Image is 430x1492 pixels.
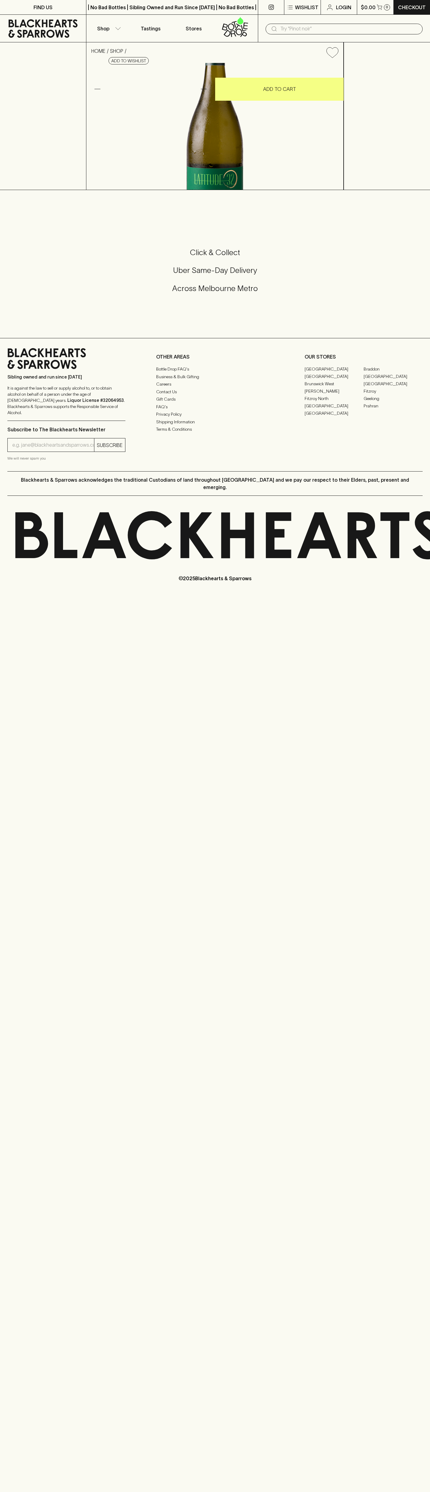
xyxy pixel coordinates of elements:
[364,380,423,387] a: [GEOGRAPHIC_DATA]
[86,15,129,42] button: Shop
[324,45,341,60] button: Add to wishlist
[364,387,423,395] a: Fitzroy
[156,388,274,395] a: Contact Us
[7,374,125,380] p: Sibling owned and run since [DATE]
[336,4,351,11] p: Login
[305,395,364,402] a: Fitzroy North
[364,402,423,410] a: Prahran
[172,15,215,42] a: Stores
[7,385,125,416] p: It is against the law to sell or supply alcohol to, or to obtain alcohol on behalf of a person un...
[295,4,318,11] p: Wishlist
[7,223,423,326] div: Call to action block
[280,24,418,34] input: Try "Pinot noir"
[12,440,94,450] input: e.g. jane@blackheartsandsparrows.com.au
[7,455,125,461] p: We will never spam you
[7,426,125,433] p: Subscribe to The Blackhearts Newsletter
[305,402,364,410] a: [GEOGRAPHIC_DATA]
[156,426,274,433] a: Terms & Conditions
[156,381,274,388] a: Careers
[129,15,172,42] a: Tastings
[108,57,149,64] button: Add to wishlist
[156,373,274,380] a: Business & Bulk Gifting
[7,265,423,275] h5: Uber Same-Day Delivery
[305,380,364,387] a: Brunswick West
[97,25,109,32] p: Shop
[7,283,423,293] h5: Across Melbourne Metro
[7,247,423,258] h5: Click & Collect
[215,78,344,101] button: ADD TO CART
[91,48,105,54] a: HOME
[364,365,423,373] a: Braddon
[364,395,423,402] a: Geelong
[305,410,364,417] a: [GEOGRAPHIC_DATA]
[398,4,426,11] p: Checkout
[97,441,123,449] p: SUBSCRIBE
[305,365,364,373] a: [GEOGRAPHIC_DATA]
[305,373,364,380] a: [GEOGRAPHIC_DATA]
[186,25,202,32] p: Stores
[386,6,388,9] p: 0
[156,411,274,418] a: Privacy Policy
[156,403,274,410] a: FAQ's
[156,396,274,403] a: Gift Cards
[305,353,423,360] p: OUR STORES
[305,387,364,395] a: [PERSON_NAME]
[110,48,123,54] a: SHOP
[364,373,423,380] a: [GEOGRAPHIC_DATA]
[156,418,274,425] a: Shipping Information
[156,366,274,373] a: Bottle Drop FAQ's
[141,25,160,32] p: Tastings
[12,476,418,491] p: Blackhearts & Sparrows acknowledges the traditional Custodians of land throughout [GEOGRAPHIC_DAT...
[361,4,376,11] p: $0.00
[86,63,343,190] img: 38169.png
[34,4,53,11] p: FIND US
[67,398,124,403] strong: Liquor License #32064953
[263,85,296,93] p: ADD TO CART
[94,438,125,452] button: SUBSCRIBE
[156,353,274,360] p: OTHER AREAS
